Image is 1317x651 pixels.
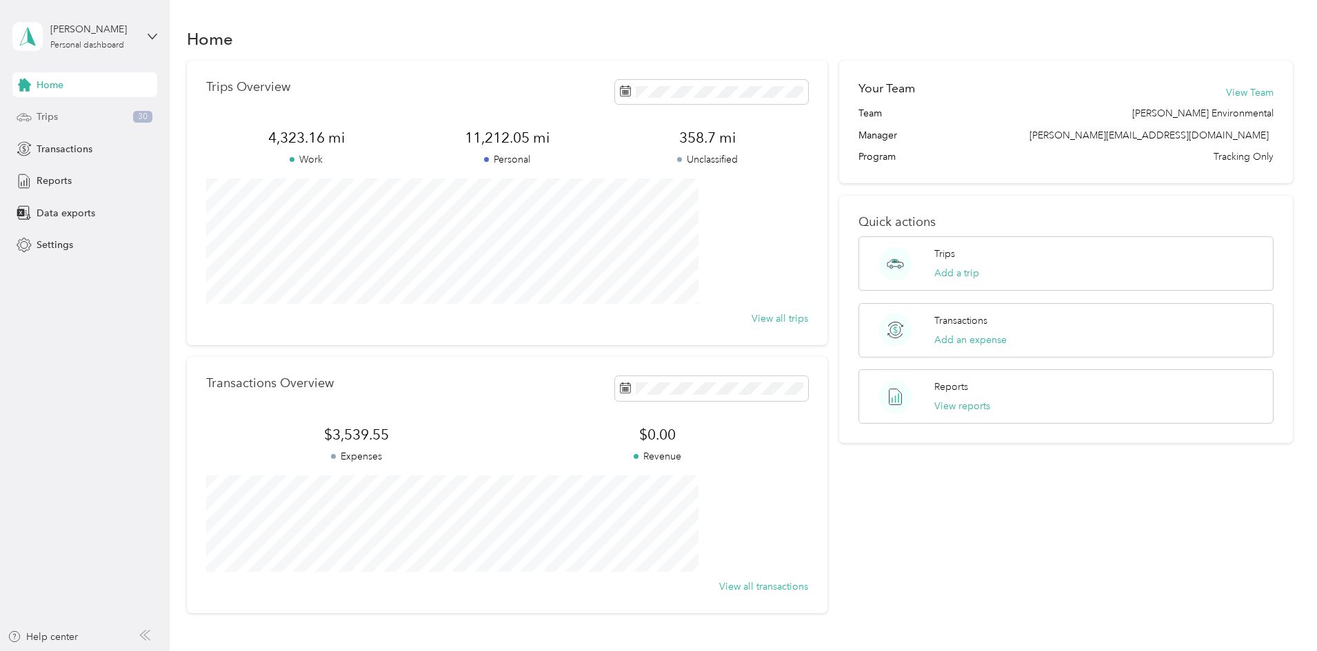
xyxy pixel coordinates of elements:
[1132,106,1274,121] span: [PERSON_NAME] Environmental
[507,449,807,464] p: Revenue
[934,399,990,413] button: View reports
[8,630,78,644] button: Help center
[607,152,808,167] p: Unclassified
[858,149,896,164] span: Program
[206,128,407,147] span: 4,323.16 mi
[934,380,968,394] p: Reports
[206,449,507,464] p: Expenses
[187,32,233,46] h1: Home
[206,152,407,167] p: Work
[1226,85,1274,100] button: View Team
[719,579,808,594] button: View all transactions
[607,128,808,147] span: 358.7 mi
[206,376,334,391] p: Transactions Overview
[507,425,807,444] span: $0.00
[1240,574,1317,651] iframe: Everlance-gr Chat Button Frame
[50,22,137,37] div: [PERSON_NAME]
[37,110,58,124] span: Trips
[37,206,95,220] span: Data exports
[37,238,73,252] span: Settings
[206,425,507,444] span: $3,539.55
[1214,149,1274,164] span: Tracking Only
[37,174,72,188] span: Reports
[407,152,607,167] p: Personal
[858,128,897,143] span: Manager
[858,215,1274,229] p: Quick actions
[752,311,808,326] button: View all trips
[206,80,290,94] p: Trips Overview
[858,106,882,121] span: Team
[50,41,124,50] div: Personal dashboard
[37,78,63,92] span: Home
[858,80,915,97] h2: Your Team
[133,111,152,123] span: 30
[407,128,607,147] span: 11,212.05 mi
[1029,130,1269,141] span: [PERSON_NAME][EMAIL_ADDRESS][DOMAIN_NAME]
[934,313,987,328] p: Transactions
[934,266,979,280] button: Add a trip
[37,142,92,156] span: Transactions
[934,247,955,261] p: Trips
[934,333,1007,347] button: Add an expense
